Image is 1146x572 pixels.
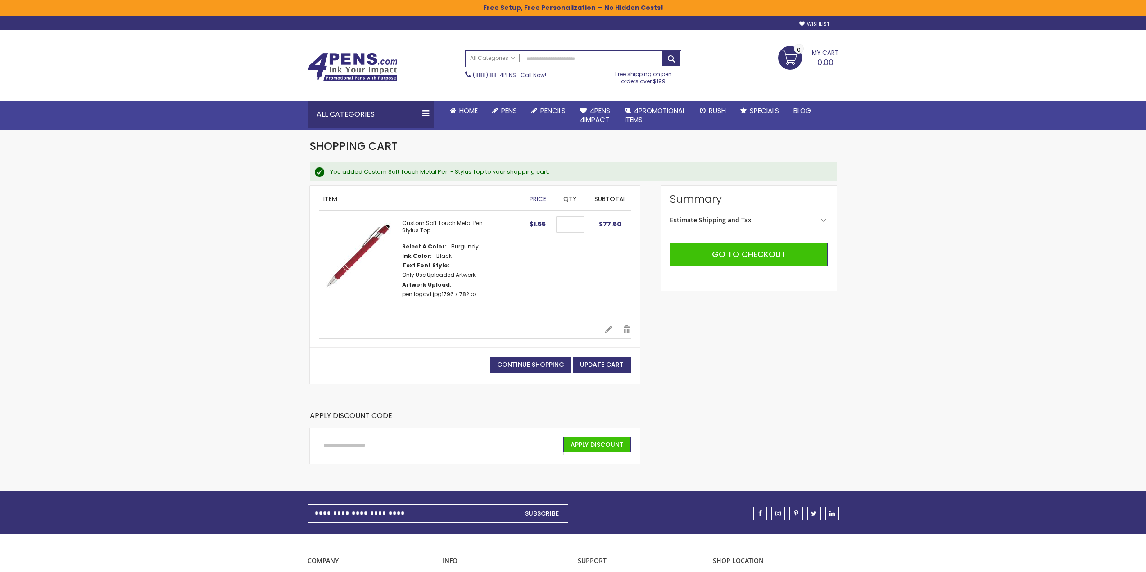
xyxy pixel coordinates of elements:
span: twitter [811,510,817,517]
span: Subtotal [594,194,626,203]
span: Item [323,194,337,203]
a: Specials [733,101,786,121]
span: Rush [709,106,726,115]
a: Pens [485,101,524,121]
div: Free shipping on pen orders over $199 [606,67,681,85]
a: Custom Soft Touch Metal Pen - Stylus Top [402,219,487,234]
a: twitter [807,507,821,520]
span: 0.00 [817,57,833,68]
button: Update Cart [573,357,631,373]
span: facebook [758,510,762,517]
button: Subscribe [516,504,568,523]
img: Custom Soft Touch Stylus Pen-Burgundy [319,220,393,294]
span: Home [459,106,478,115]
a: linkedin [825,507,839,520]
p: Support [578,557,704,565]
a: Home [443,101,485,121]
span: Specials [750,106,779,115]
strong: Apply Discount Code [310,411,392,428]
a: 4Pens4impact [573,101,617,130]
span: Shopping Cart [310,139,398,153]
dd: Black [436,252,452,260]
span: Apply Discount [571,440,624,449]
span: Go to Checkout [712,248,786,260]
dt: Ink Color [402,252,432,260]
a: Rush [693,101,733,121]
a: instagram [771,507,785,520]
a: Continue Shopping [490,357,571,373]
span: pinterest [794,510,798,517]
dt: Select A Color [402,243,447,250]
button: Go to Checkout [670,243,828,266]
dd: Burgundy [451,243,479,250]
span: 4PROMOTIONAL ITEMS [625,106,685,124]
a: Wishlist [799,21,829,27]
span: Qty [563,194,577,203]
strong: Estimate Shipping and Tax [670,216,752,224]
span: Update Cart [580,360,624,369]
span: instagram [775,510,781,517]
span: $77.50 [599,220,621,229]
a: (888) 88-4PENS [473,71,516,79]
span: Pens [501,106,517,115]
span: Blog [793,106,811,115]
a: Blog [786,101,818,121]
a: All Categories [466,51,520,66]
a: 4PROMOTIONALITEMS [617,101,693,130]
dd: 1796 x 782 px. [402,291,478,298]
span: Pencils [540,106,566,115]
div: All Categories [308,101,434,128]
dt: Text Font Style [402,262,449,269]
p: INFO [443,557,569,565]
a: facebook [753,507,767,520]
span: linkedin [829,510,835,517]
img: 4Pens Custom Pens and Promotional Products [308,53,398,81]
span: $1.55 [530,220,546,229]
a: 0.00 0 [778,46,839,68]
a: Pencils [524,101,573,121]
strong: Summary [670,192,828,206]
span: 0 [797,45,801,54]
a: pen logov1.jpg [402,290,442,298]
p: SHOP LOCATION [713,557,839,565]
span: Continue Shopping [497,360,564,369]
div: You added Custom Soft Touch Metal Pen - Stylus Top to your shopping cart. [330,168,828,176]
a: pinterest [789,507,803,520]
dd: Only Use Uploaded Artwork [402,271,476,279]
p: COMPANY [308,557,434,565]
span: 4Pens 4impact [580,106,610,124]
a: Custom Soft Touch Stylus Pen-Burgundy [319,220,402,316]
span: All Categories [470,54,515,62]
dt: Artwork Upload [402,281,452,288]
span: Subscribe [525,509,559,518]
span: Price [530,194,546,203]
span: - Call Now! [473,71,546,79]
